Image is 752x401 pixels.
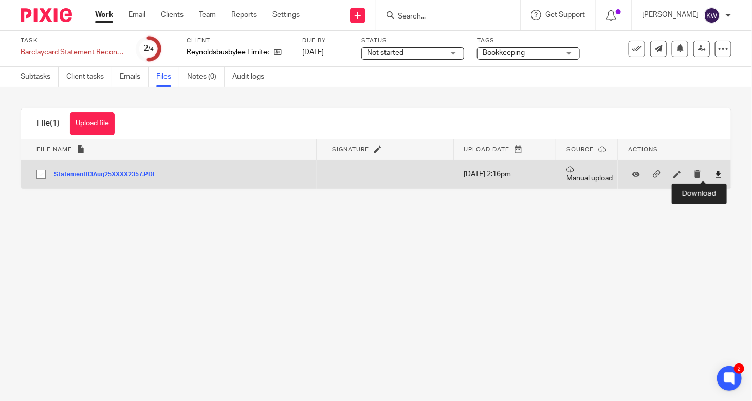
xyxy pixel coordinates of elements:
[31,165,51,184] input: Select
[628,147,658,152] span: Actions
[120,67,149,87] a: Emails
[704,7,720,24] img: svg%3E
[156,67,179,87] a: Files
[483,49,525,57] span: Bookkeeping
[187,67,225,87] a: Notes (0)
[54,171,164,178] button: Statement03Aug25XXXX2357.PDF
[272,10,300,20] a: Settings
[642,10,699,20] p: [PERSON_NAME]
[50,119,60,127] span: (1)
[187,37,289,45] label: Client
[302,37,349,45] label: Due by
[199,10,216,20] a: Team
[477,37,580,45] label: Tags
[21,67,59,87] a: Subtasks
[148,46,154,52] small: /4
[397,12,489,22] input: Search
[367,49,403,57] span: Not started
[95,10,113,20] a: Work
[66,67,112,87] a: Client tasks
[464,147,510,152] span: Upload date
[302,49,324,56] span: [DATE]
[21,37,123,45] label: Task
[714,169,722,179] a: Download
[734,363,744,374] div: 2
[36,118,60,129] h1: File
[566,166,613,184] p: Manual upload
[464,169,551,179] p: [DATE] 2:16pm
[232,67,272,87] a: Audit logs
[566,147,594,152] span: Source
[332,147,369,152] span: Signature
[545,11,585,19] span: Get Support
[36,147,72,152] span: File name
[361,37,464,45] label: Status
[21,47,123,58] div: Barclaycard Statement Reconciliation
[187,47,269,58] p: Reynoldsbusbylee Limited
[70,112,115,135] button: Upload file
[161,10,184,20] a: Clients
[21,8,72,22] img: Pixie
[143,43,154,54] div: 2
[129,10,145,20] a: Email
[231,10,257,20] a: Reports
